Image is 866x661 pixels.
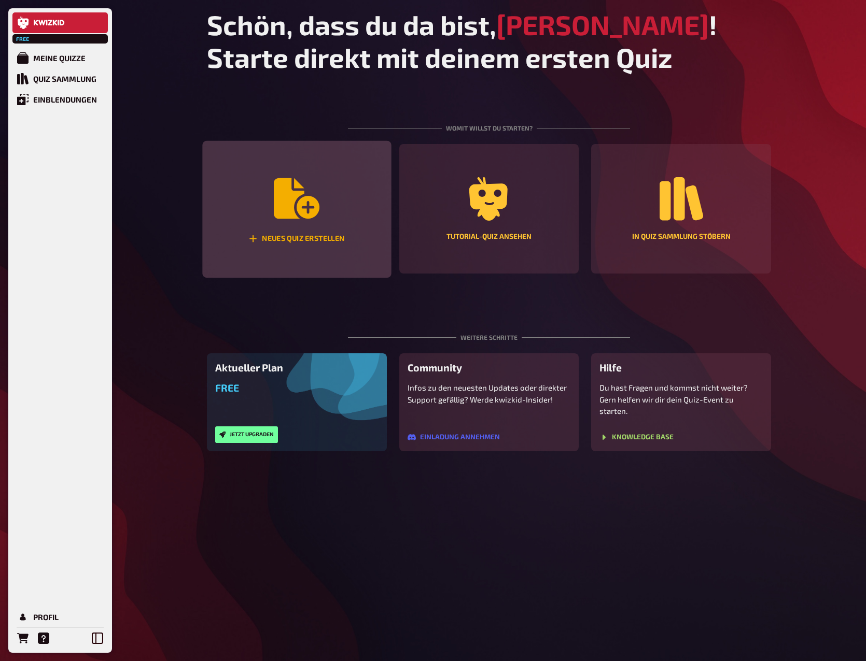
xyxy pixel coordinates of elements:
h3: Community [408,362,571,373]
span: Free [215,382,239,394]
button: Jetzt upgraden [215,426,278,443]
a: Bestellungen [12,628,33,649]
div: Einblendungen [33,95,97,104]
button: Neues Quiz erstellen [202,141,391,278]
button: In Quiz Sammlung stöbern [591,144,771,274]
button: Einladung annehmen [408,433,500,441]
a: Quiz Sammlung [12,68,108,89]
span: [PERSON_NAME] [496,8,709,41]
h1: Schön, dass du da bist, ! Starte direkt mit deinem ersten Quiz [207,8,771,74]
h3: Hilfe [599,362,763,373]
div: Weitere Schritte [348,308,630,353]
button: Knowledge Base [599,433,674,441]
div: Tutorial-Quiz ansehen [446,233,532,240]
a: Profil [12,607,108,627]
div: Profil [33,612,59,622]
button: Tutorial-Quiz ansehen [399,144,579,274]
div: In Quiz Sammlung stöbern [632,233,731,240]
div: Quiz Sammlung [33,74,96,83]
a: In Quiz Sammlung stöbern [591,144,771,275]
a: Einladung annehmen [408,434,500,443]
span: Free [13,36,32,42]
a: Hilfe [33,628,54,649]
a: Einblendungen [12,89,108,110]
div: Meine Quizze [33,53,86,63]
a: Meine Quizze [12,48,108,68]
a: Tutorial-Quiz ansehen [399,144,579,275]
div: Neues Quiz erstellen [249,234,345,243]
a: Knowledge Base [599,434,674,443]
h3: Aktueller Plan [215,362,379,373]
p: Infos zu den neuesten Updates oder direkter Support gefällig? Werde kwizkid-Insider! [408,382,571,405]
div: Womit willst du starten? [348,98,630,144]
p: Du hast Fragen und kommst nicht weiter? Gern helfen wir dir dein Quiz-Event zu starten. [599,382,763,417]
